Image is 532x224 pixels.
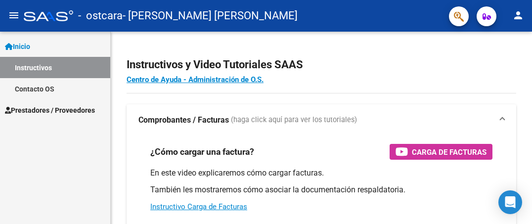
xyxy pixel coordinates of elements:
[5,105,95,116] span: Prestadores / Proveedores
[231,115,357,126] span: (haga click aquí para ver los tutoriales)
[150,168,492,179] p: En este video explicaremos cómo cargar facturas.
[150,184,492,195] p: También les mostraremos cómo asociar la documentación respaldatoria.
[123,5,298,27] span: - [PERSON_NAME] [PERSON_NAME]
[127,55,516,74] h2: Instructivos y Video Tutoriales SAAS
[150,202,247,211] a: Instructivo Carga de Facturas
[78,5,123,27] span: - ostcara
[390,144,492,160] button: Carga de Facturas
[498,190,522,214] div: Open Intercom Messenger
[150,145,254,159] h3: ¿Cómo cargar una factura?
[512,9,524,21] mat-icon: person
[5,41,30,52] span: Inicio
[412,146,487,158] span: Carga de Facturas
[8,9,20,21] mat-icon: menu
[127,104,516,136] mat-expansion-panel-header: Comprobantes / Facturas (haga click aquí para ver los tutoriales)
[127,75,264,84] a: Centro de Ayuda - Administración de O.S.
[138,115,229,126] strong: Comprobantes / Facturas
